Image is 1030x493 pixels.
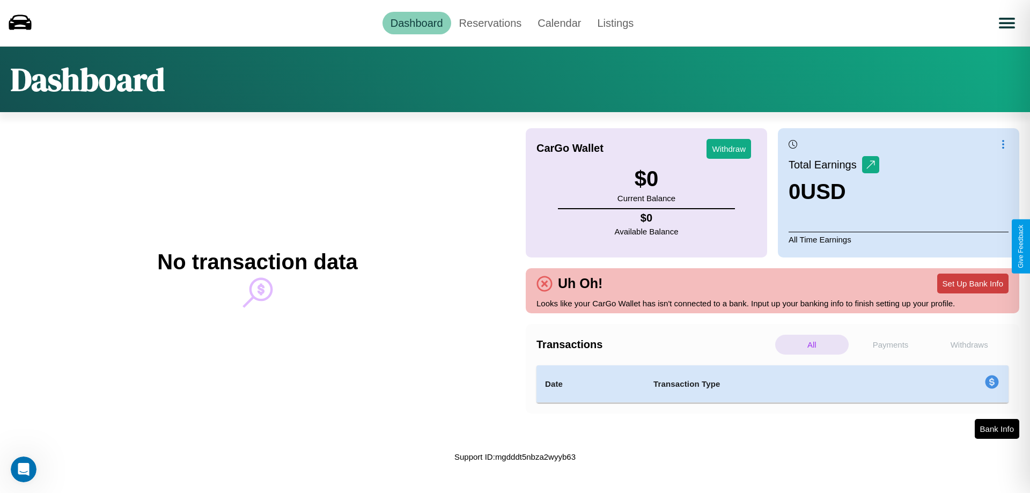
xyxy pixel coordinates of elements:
[1017,225,1025,268] div: Give Feedback
[553,276,608,291] h4: Uh Oh!
[536,365,1009,403] table: simple table
[615,212,679,224] h4: $ 0
[992,8,1022,38] button: Open menu
[536,142,604,154] h4: CarGo Wallet
[789,155,862,174] p: Total Earnings
[975,419,1019,439] button: Bank Info
[11,457,36,482] iframe: Intercom live chat
[653,378,897,391] h4: Transaction Type
[451,12,530,34] a: Reservations
[536,296,1009,311] p: Looks like your CarGo Wallet has isn't connected to a bank. Input up your banking info to finish ...
[617,191,675,205] p: Current Balance
[775,335,849,355] p: All
[937,274,1009,293] button: Set Up Bank Info
[789,232,1009,247] p: All Time Earnings
[589,12,642,34] a: Listings
[545,378,636,391] h4: Date
[932,335,1006,355] p: Withdraws
[617,167,675,191] h3: $ 0
[615,224,679,239] p: Available Balance
[529,12,589,34] a: Calendar
[789,180,879,204] h3: 0 USD
[854,335,928,355] p: Payments
[707,139,751,159] button: Withdraw
[536,339,772,351] h4: Transactions
[454,450,576,464] p: Support ID: mgdddt5nbza2wyyb63
[11,57,165,101] h1: Dashboard
[157,250,357,274] h2: No transaction data
[382,12,451,34] a: Dashboard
